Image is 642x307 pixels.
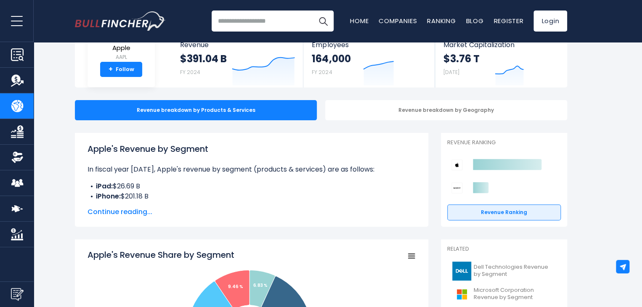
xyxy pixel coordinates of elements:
[253,282,268,288] tspan: 6.83 %
[88,191,416,201] li: $201.18 B
[447,283,561,306] a: Microsoft Corporation Revenue by Segment
[109,66,113,73] strong: +
[493,16,523,25] a: Register
[312,69,332,76] small: FY 2024
[180,69,200,76] small: FY 2024
[447,259,561,283] a: Dell Technologies Revenue by Segment
[443,69,459,76] small: [DATE]
[447,246,561,253] p: Related
[474,287,556,301] span: Microsoft Corporation Revenue by Segment
[106,45,136,52] span: Apple
[313,11,334,32] button: Search
[447,139,561,146] p: Revenue Ranking
[88,207,416,217] span: Continue reading...
[88,181,416,191] li: $26.69 B
[100,62,142,77] a: +Follow
[75,11,166,31] img: Bullfincher logo
[88,249,234,261] tspan: Apple's Revenue Share by Segment
[427,16,456,25] a: Ranking
[312,41,426,49] span: Employees
[106,53,136,61] small: AAPL
[11,151,24,164] img: Ownership
[443,41,558,49] span: Market Capitalization
[350,16,369,25] a: Home
[533,11,567,32] a: Login
[466,16,483,25] a: Blog
[96,181,113,191] b: iPad:
[435,33,566,87] a: Market Capitalization $3.76 T [DATE]
[180,41,295,49] span: Revenue
[451,159,462,170] img: Apple competitors logo
[452,285,471,304] img: MSFT logo
[180,52,227,65] strong: $391.04 B
[75,11,165,31] a: Go to homepage
[325,100,567,120] div: Revenue breakdown by Geography
[75,100,317,120] div: Revenue breakdown by Products & Services
[88,143,416,155] h1: Apple's Revenue by Segment
[88,164,416,175] p: In fiscal year [DATE], Apple's revenue by segment (products & services) are as follows:
[379,16,417,25] a: Companies
[96,191,121,201] b: iPhone:
[452,262,471,281] img: DELL logo
[447,204,561,220] a: Revenue Ranking
[451,183,462,193] img: Sony Group Corporation competitors logo
[474,264,556,278] span: Dell Technologies Revenue by Segment
[312,52,350,65] strong: 164,000
[303,33,434,87] a: Employees 164,000 FY 2024
[172,33,303,87] a: Revenue $391.04 B FY 2024
[443,52,480,65] strong: $3.76 T
[228,283,243,290] tspan: 9.46 %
